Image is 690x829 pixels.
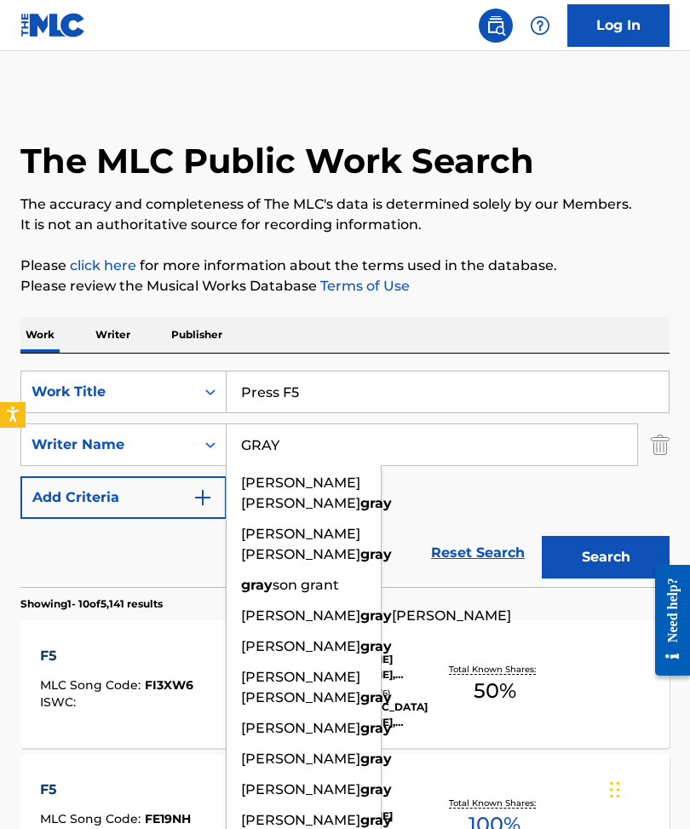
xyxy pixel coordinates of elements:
[20,215,670,235] p: It is not an authoritative source for recording information.
[479,9,513,43] a: Public Search
[40,780,191,800] div: F5
[360,607,392,624] strong: gray
[241,638,360,654] span: [PERSON_NAME]
[317,278,410,294] a: Terms of Use
[360,812,392,828] strong: gray
[20,13,86,37] img: MLC Logo
[642,550,690,691] iframe: Resource Center
[360,781,392,797] strong: gray
[392,607,511,624] span: [PERSON_NAME]
[273,577,339,593] span: son grant
[360,751,392,767] strong: gray
[241,475,360,511] span: [PERSON_NAME] [PERSON_NAME]
[241,526,360,562] span: [PERSON_NAME] [PERSON_NAME]
[360,689,392,705] strong: gray
[542,536,670,579] button: Search
[241,812,360,828] span: [PERSON_NAME]
[20,194,670,215] p: The accuracy and completeness of The MLC's data is determined solely by our Members.
[20,140,534,182] h1: The MLC Public Work Search
[90,317,135,353] p: Writer
[360,720,392,736] strong: gray
[360,638,392,654] strong: gray
[193,487,213,508] img: 9d2ae6d4665cec9f34b9.svg
[449,663,540,676] p: Total Known Shares:
[360,495,392,511] strong: gray
[651,423,670,466] img: Delete Criterion
[32,435,185,455] div: Writer Name
[423,534,533,572] a: Reset Search
[20,371,670,587] form: Search Form
[20,317,60,353] p: Work
[166,317,227,353] p: Publisher
[40,677,145,693] span: MLC Song Code :
[523,9,557,43] div: Help
[20,476,227,519] button: Add Criteria
[70,257,136,273] a: click here
[145,811,191,826] span: FE19NH
[40,694,80,710] span: ISWC :
[20,620,670,748] a: F5MLC Song Code:FI3XW6ISWC:Writers (2)[PERSON_NAME] [PERSON_NAME], [PERSON_NAME]Recording Artists...
[20,276,670,296] p: Please review the Musical Works Database
[40,811,145,826] span: MLC Song Code :
[567,4,670,47] a: Log In
[40,646,193,666] div: F5
[605,747,690,829] iframe: Chat Widget
[241,751,360,767] span: [PERSON_NAME]
[474,676,516,706] span: 50 %
[449,797,540,809] p: Total Known Shares:
[20,256,670,276] p: Please for more information about the terms used in the database.
[241,781,360,797] span: [PERSON_NAME]
[20,596,163,612] p: Showing 1 - 10 of 5,141 results
[145,677,193,693] span: FI3XW6
[241,720,360,736] span: [PERSON_NAME]
[610,764,620,815] div: Drag
[241,607,360,624] span: [PERSON_NAME]
[241,669,360,705] span: [PERSON_NAME] [PERSON_NAME]
[360,546,392,562] strong: gray
[530,15,550,36] img: help
[241,577,273,593] strong: gray
[32,382,185,402] div: Work Title
[486,15,506,36] img: search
